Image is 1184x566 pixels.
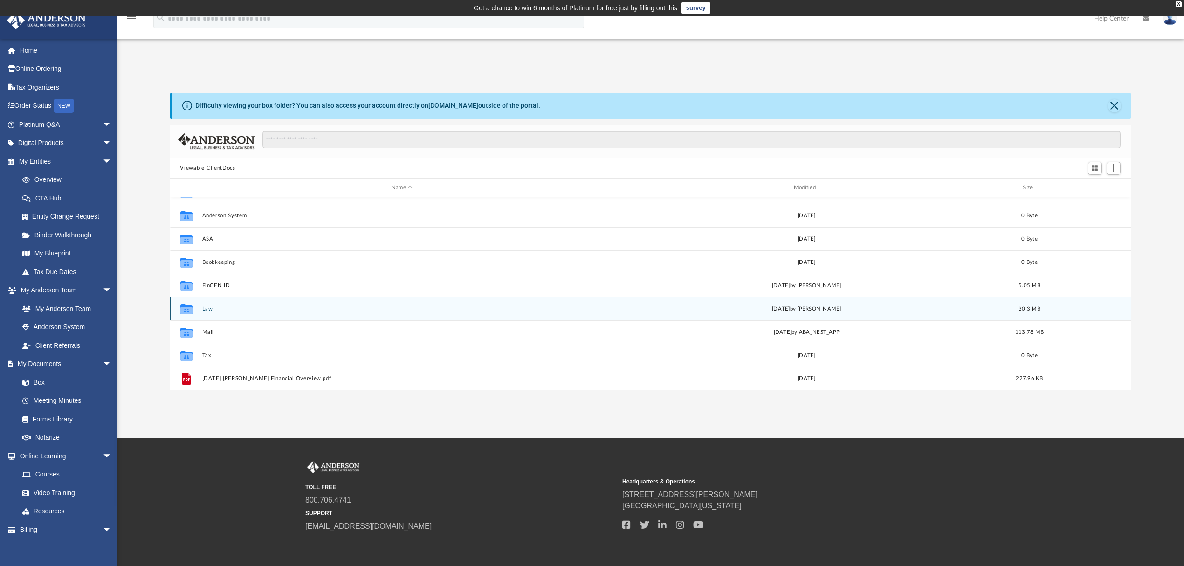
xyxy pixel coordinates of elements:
[202,283,602,289] button: FinCEN ID
[54,99,74,113] div: NEW
[606,235,1007,243] div: [DATE]
[13,171,126,189] a: Overview
[305,509,616,518] small: SUPPORT
[1011,184,1048,192] div: Size
[174,184,197,192] div: id
[1019,306,1040,311] span: 30.3 MB
[606,184,1006,192] div: Modified
[305,483,616,491] small: TOLL FREE
[7,78,126,97] a: Tax Organizers
[7,134,126,152] a: Digital Productsarrow_drop_down
[13,336,121,355] a: Client Referrals
[103,115,121,134] span: arrow_drop_down
[13,262,126,281] a: Tax Due Dates
[126,13,137,24] i: menu
[7,152,126,171] a: My Entitiesarrow_drop_down
[4,11,89,29] img: Anderson Advisors Platinum Portal
[103,281,121,300] span: arrow_drop_down
[201,184,602,192] div: Name
[606,212,1007,220] div: [DATE]
[606,328,1007,337] div: [DATE] by ABA_NEST_APP
[606,305,1007,313] div: [DATE] by [PERSON_NAME]
[13,483,117,502] a: Video Training
[1021,236,1038,242] span: 0 Byte
[202,213,602,219] button: Anderson System
[103,134,121,153] span: arrow_drop_down
[606,374,1007,383] div: [DATE]
[7,115,126,134] a: Platinum Q&Aarrow_drop_down
[7,281,121,300] a: My Anderson Teamarrow_drop_down
[7,520,126,539] a: Billingarrow_drop_down
[13,428,121,447] a: Notarize
[202,306,602,312] button: Law
[1016,376,1043,381] span: 227.96 KB
[7,97,126,116] a: Order StatusNEW
[305,522,432,530] a: [EMAIL_ADDRESS][DOMAIN_NAME]
[681,2,710,14] a: survey
[1088,162,1102,175] button: Switch to Grid View
[1015,330,1043,335] span: 113.78 MB
[7,355,121,373] a: My Documentsarrow_drop_down
[13,207,126,226] a: Entity Change Request
[13,373,117,392] a: Box
[7,41,126,60] a: Home
[1176,1,1182,7] div: close
[156,13,166,23] i: search
[1052,184,1117,192] div: id
[13,318,121,337] a: Anderson System
[202,376,602,382] button: [DATE] [PERSON_NAME] Financial Overview.pdf
[606,352,1007,360] div: [DATE]
[305,496,351,504] a: 800.706.4741
[103,152,121,171] span: arrow_drop_down
[428,102,478,109] a: [DOMAIN_NAME]
[1021,353,1038,358] span: 0 Byte
[7,60,126,78] a: Online Ordering
[202,259,602,265] button: Bookkeeping
[13,244,121,263] a: My Blueprint
[170,197,1131,390] div: grid
[195,101,540,110] div: Difficulty viewing your box folder? You can also access your account directly on outside of the p...
[622,502,742,510] a: [GEOGRAPHIC_DATA][US_STATE]
[1021,260,1038,265] span: 0 Byte
[13,392,121,410] a: Meeting Minutes
[13,410,117,428] a: Forms Library
[262,131,1120,149] input: Search files and folders
[103,447,121,466] span: arrow_drop_down
[1107,162,1121,175] button: Add
[1021,213,1038,218] span: 0 Byte
[126,18,137,24] a: menu
[13,465,121,484] a: Courses
[1108,99,1121,112] button: Close
[474,2,677,14] div: Get a chance to win 6 months of Platinum for free just by filling out this
[13,226,126,244] a: Binder Walkthrough
[202,352,602,359] button: Tax
[7,447,121,465] a: Online Learningarrow_drop_down
[13,299,117,318] a: My Anderson Team
[606,258,1007,267] div: [DATE]
[622,490,757,498] a: [STREET_ADDRESS][PERSON_NAME]
[13,189,126,207] a: CTA Hub
[103,520,121,539] span: arrow_drop_down
[1163,12,1177,25] img: User Pic
[13,502,121,521] a: Resources
[1019,283,1040,288] span: 5.05 MB
[305,461,361,473] img: Anderson Advisors Platinum Portal
[606,282,1007,290] div: [DATE] by [PERSON_NAME]
[103,355,121,374] span: arrow_drop_down
[180,164,235,173] button: Viewable-ClientDocs
[622,477,933,486] small: Headquarters & Operations
[202,329,602,335] button: Mail
[202,236,602,242] button: ASA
